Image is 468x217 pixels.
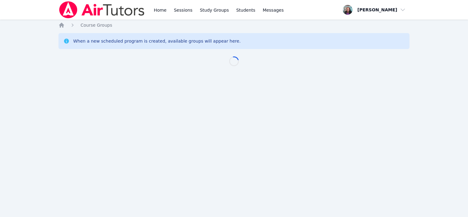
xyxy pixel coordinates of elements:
img: Air Tutors [58,1,145,18]
a: Course Groups [81,22,112,28]
span: Course Groups [81,23,112,28]
nav: Breadcrumb [58,22,409,28]
span: Messages [263,7,284,13]
div: When a new scheduled program is created, available groups will appear here. [73,38,241,44]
